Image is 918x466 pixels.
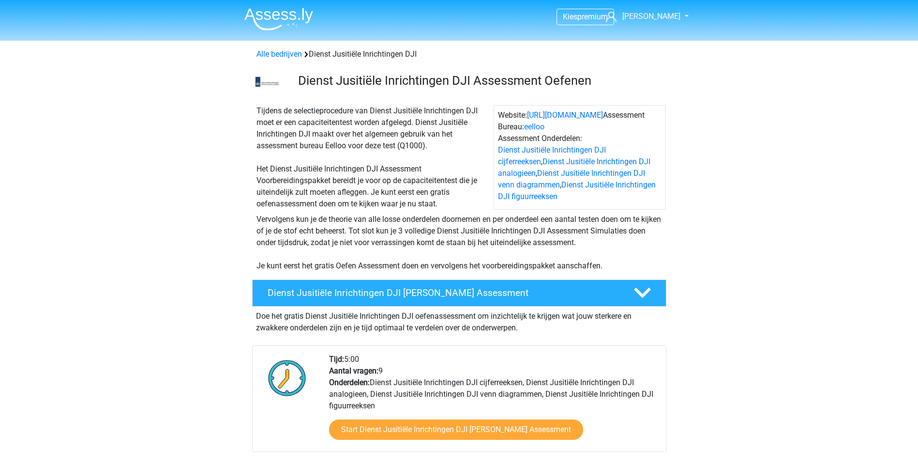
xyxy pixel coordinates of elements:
div: 5:00 9 Dienst Jusitiële Inrichtingen DJI cijferreeksen, Dienst Jusitiële Inrichtingen DJI analogi... [322,354,665,451]
a: Dienst Jusitiële Inrichtingen DJI figuurreeksen [498,180,656,201]
b: Onderdelen: [329,378,370,387]
a: Dienst Jusitiële Inrichtingen DJI venn diagrammen [498,169,645,189]
a: [PERSON_NAME] [602,11,681,22]
a: Alle bedrijven [256,49,302,59]
span: [PERSON_NAME] [622,12,680,21]
a: Dienst Jusitiële Inrichtingen DJI [PERSON_NAME] Assessment [248,280,670,307]
div: Website: Assessment Bureau: Assessment Onderdelen: , , , [494,105,666,210]
a: Kiespremium [557,10,614,23]
h3: Dienst Jusitiële Inrichtingen DJI Assessment Oefenen [298,73,659,88]
span: Kies [563,12,577,21]
div: Tijdens de selectieprocedure van Dienst Jusitiële Inrichtingen DJI moet er een capaciteitentest w... [253,105,494,210]
div: Dienst Jusitiële Inrichtingen DJI [253,48,666,60]
a: eelloo [524,122,544,131]
div: Vervolgens kun je de theorie van alle losse onderdelen doornemen en per onderdeel een aantal test... [253,214,666,272]
div: Doe het gratis Dienst Jusitiële Inrichtingen DJI oefenassessment om inzichtelijk te krijgen wat j... [252,307,666,334]
b: Tijd: [329,355,344,364]
h4: Dienst Jusitiële Inrichtingen DJI [PERSON_NAME] Assessment [268,287,618,298]
a: Dienst Jusitiële Inrichtingen DJI cijferreeksen [498,145,606,166]
a: Dienst Jusitiële Inrichtingen DJI analogieen [498,157,650,178]
img: Assessly [244,8,313,31]
span: premium [577,12,608,21]
a: Start Dienst Jusitiële Inrichtingen DJI [PERSON_NAME] Assessment [329,419,583,440]
a: [URL][DOMAIN_NAME] [527,110,603,120]
img: Klok [263,354,312,402]
b: Aantal vragen: [329,366,378,375]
